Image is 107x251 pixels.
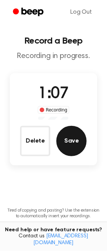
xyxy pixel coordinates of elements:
[6,208,101,219] p: Tired of copying and pasting? Use the extension to automatically insert your recordings.
[6,36,101,45] h1: Record a Beep
[8,5,50,20] a: Beep
[63,3,99,21] a: Log Out
[34,234,88,246] a: [EMAIL_ADDRESS][DOMAIN_NAME]
[38,106,69,114] div: Recording
[5,233,102,246] span: Contact us
[38,86,68,102] span: 1:07
[6,52,101,61] p: Recording in progress.
[56,126,87,156] button: Save Audio Record
[20,126,50,156] button: Delete Audio Record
